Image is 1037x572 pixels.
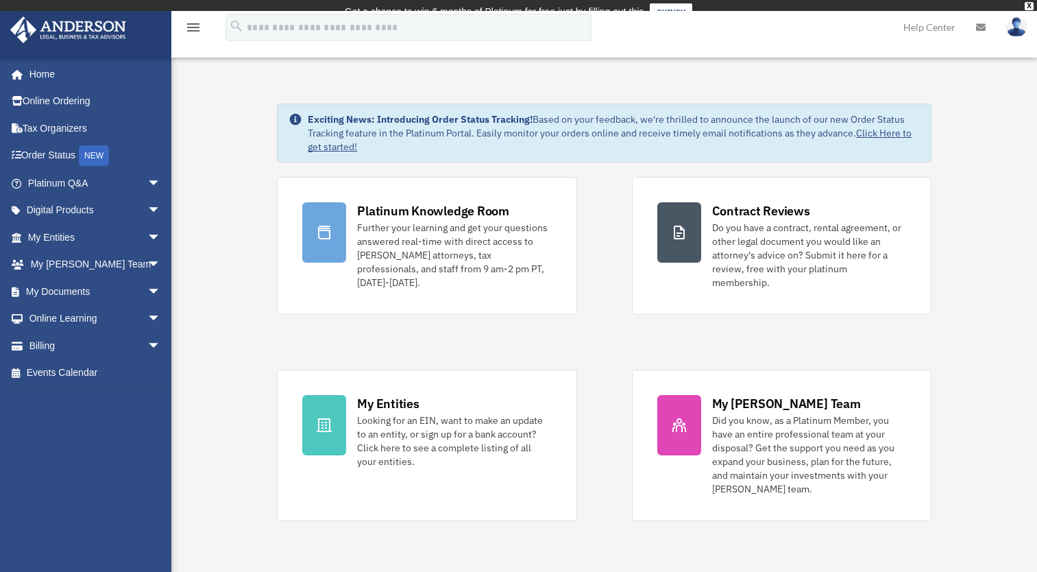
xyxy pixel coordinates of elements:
span: arrow_drop_down [147,251,175,279]
span: arrow_drop_down [147,224,175,252]
a: Contract Reviews Do you have a contract, rental agreement, or other legal document you would like... [632,177,931,315]
div: NEW [79,145,109,166]
a: My [PERSON_NAME] Team Did you know, as a Platinum Member, you have an entire professional team at... [632,370,931,521]
img: Anderson Advisors Platinum Portal [6,16,130,43]
div: Platinum Knowledge Room [357,202,509,219]
div: My [PERSON_NAME] Team [712,395,861,412]
a: Events Calendar [10,359,182,387]
a: Platinum Knowledge Room Further your learning and get your questions answered real-time with dire... [277,177,576,315]
a: My Entitiesarrow_drop_down [10,224,182,251]
a: Tax Organizers [10,115,182,142]
a: Online Learningarrow_drop_down [10,305,182,333]
a: Platinum Q&Aarrow_drop_down [10,169,182,197]
span: arrow_drop_down [147,197,175,225]
div: Based on your feedback, we're thrilled to announce the launch of our new Order Status Tracking fe... [308,112,919,154]
a: Order StatusNEW [10,142,182,170]
strong: Exciting News: Introducing Order Status Tracking! [308,113,533,126]
span: arrow_drop_down [147,305,175,333]
a: Click Here to get started! [308,127,912,153]
a: Digital Productsarrow_drop_down [10,197,182,224]
span: arrow_drop_down [147,278,175,306]
div: Did you know, as a Platinum Member, you have an entire professional team at your disposal? Get th... [712,414,906,496]
i: search [229,19,244,34]
a: My [PERSON_NAME] Teamarrow_drop_down [10,251,182,278]
a: My Documentsarrow_drop_down [10,278,182,305]
a: Home [10,60,175,88]
i: menu [185,19,202,36]
div: Further your learning and get your questions answered real-time with direct access to [PERSON_NAM... [357,221,551,289]
div: Contract Reviews [712,202,810,219]
a: Online Ordering [10,88,182,115]
div: Get a chance to win 6 months of Platinum for free just by filling out this [345,3,644,20]
a: menu [185,24,202,36]
a: My Entities Looking for an EIN, want to make an update to an entity, or sign up for a bank accoun... [277,370,576,521]
div: My Entities [357,395,419,412]
img: User Pic [1006,17,1027,37]
a: survey [650,3,692,20]
div: close [1025,2,1034,10]
span: arrow_drop_down [147,332,175,360]
a: Billingarrow_drop_down [10,332,182,359]
div: Do you have a contract, rental agreement, or other legal document you would like an attorney's ad... [712,221,906,289]
span: arrow_drop_down [147,169,175,198]
div: Looking for an EIN, want to make an update to an entity, or sign up for a bank account? Click her... [357,414,551,468]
